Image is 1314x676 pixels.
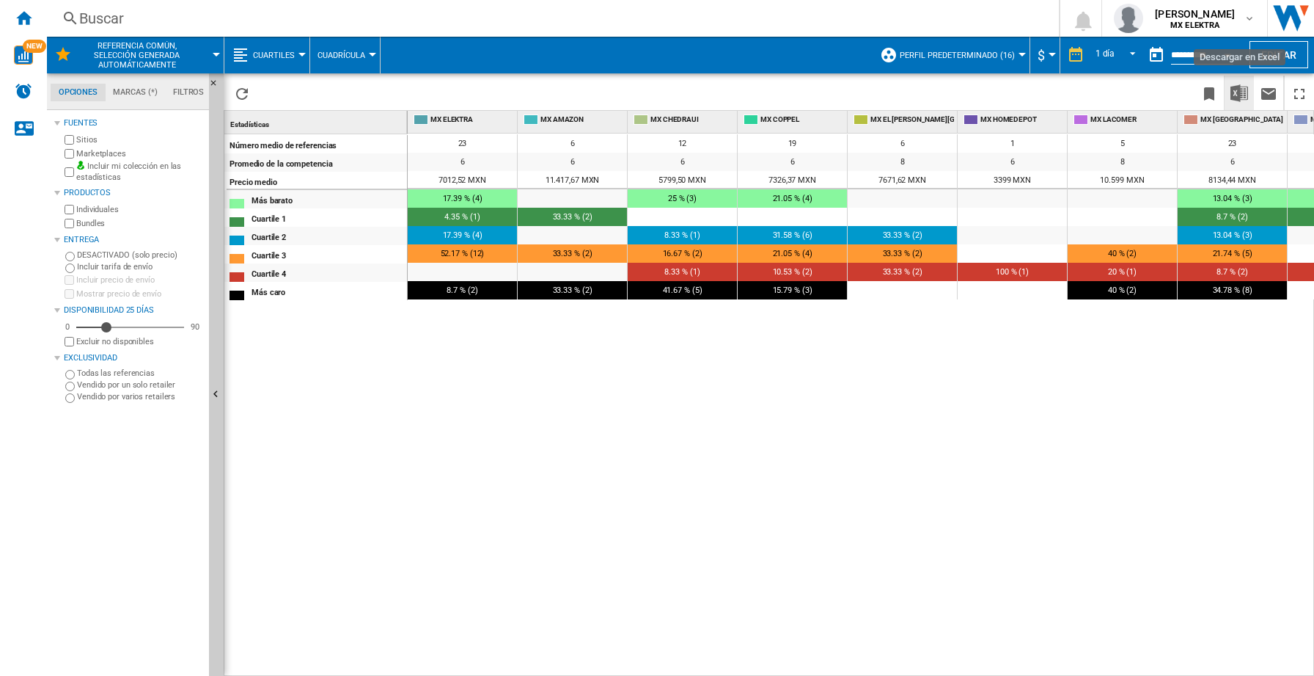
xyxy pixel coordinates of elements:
[1200,115,1284,125] span: MX [GEOGRAPHIC_DATA]
[1249,41,1308,68] button: Editar
[77,379,203,390] label: Vendido por un solo retailer
[900,37,1022,73] button: Perfil predeterminado (16)
[768,175,816,185] span: 7326,37 MXN
[1194,76,1224,110] button: Marcar este reporte
[252,247,406,262] div: Cuartile 3
[996,267,1029,277] span: 100 % (1)
[678,139,687,148] span: 12
[77,261,203,272] label: Incluir tarifa de envío
[773,267,812,277] span: 10.53 % (2)
[570,139,575,148] span: 6
[631,111,737,129] div: MX CHEDRAUI
[1120,157,1125,167] span: 8
[76,161,203,183] label: Incluir mi colección en las estadísticas
[227,111,407,134] div: Sort None
[411,111,517,129] div: MX ELEKTRA
[232,37,302,73] div: Cuartiles
[1090,115,1174,125] span: MX LACOMER
[230,120,269,128] span: Estadísticas
[664,230,700,240] span: 8.33 % (1)
[77,250,203,261] label: DESACTIVADO (solo precio)
[851,111,957,129] div: MX EL [PERSON_NAME][GEOGRAPHIC_DATA][PERSON_NAME]
[870,115,954,125] span: MX EL [PERSON_NAME][GEOGRAPHIC_DATA][PERSON_NAME]
[570,157,575,167] span: 6
[1030,37,1060,73] md-menu: Currency
[65,337,74,346] input: Mostrar precio de envío
[65,370,75,379] input: Todas las referencias
[790,157,795,167] span: 6
[1108,249,1137,258] span: 40 % (2)
[1254,76,1283,110] button: Enviar este reporte por correo electrónico
[65,289,74,299] input: Mostrar precio de envío
[76,218,203,229] label: Bundles
[1108,267,1137,277] span: 20 % (1)
[1038,48,1045,63] span: $
[76,204,203,215] label: Individuales
[900,51,1015,60] span: Perfil predeterminado (16)
[553,249,592,258] span: 33.33 % (2)
[77,391,203,402] label: Vendido por varios retailers
[209,73,227,100] button: Ocultar
[1181,111,1287,129] div: MX [GEOGRAPHIC_DATA]
[553,212,592,222] span: 33.33 % (2)
[77,368,203,379] label: Todas las referencias
[900,157,905,167] span: 8
[252,265,406,280] div: Cuartile 4
[883,267,922,277] span: 33.33 % (2)
[961,111,1067,129] div: MX HOMEDEPOT
[51,84,106,101] md-tab-item: Opciones
[1120,139,1125,148] span: 5
[878,175,926,185] span: 7671,62 MXN
[883,249,922,258] span: 33.33 % (2)
[230,155,406,170] div: Promedio de la competencia
[76,161,85,170] img: mysite-bg-18x18.png
[1092,43,1142,68] md-select: REPORTS.WIZARD.STEPS.REPORT.STEPS.REPORT_OPTIONS.PERIOD: 1 día
[1213,249,1252,258] span: 21.74 % (5)
[980,115,1064,125] span: MX HOMEDEPOT
[1010,157,1015,167] span: 6
[741,111,847,129] div: MX COPPEL
[15,82,32,100] img: alerts-logo.svg
[994,175,1031,185] span: 3399 MXN
[76,320,184,335] md-slider: Disponibilidad
[1038,37,1052,73] button: $
[65,149,74,159] input: Marketplaces
[65,163,74,181] input: Incluir mi colección en las estadísticas
[106,84,166,101] md-tab-item: Marcas (*)
[65,382,75,391] input: Vendido por un solo retailer
[430,115,514,125] span: MX ELEKTRA
[444,212,480,222] span: 4.35 % (1)
[65,252,75,261] input: DESACTIVADO (solo precio)
[76,148,203,159] label: Marketplaces
[65,275,74,285] input: Incluir precio de envío
[883,230,922,240] span: 33.33 % (2)
[553,286,592,295] span: 33.33 % (2)
[668,194,697,203] span: 25 % (3)
[1285,76,1314,110] button: Maximizar
[1213,230,1252,240] span: 13.04 % (3)
[1155,7,1235,21] span: [PERSON_NAME]
[65,219,74,228] input: Bundles
[1225,76,1254,110] button: Descargar en Excel
[76,134,203,145] label: Sitios
[1213,194,1252,203] span: 13.04 % (3)
[79,8,1021,29] div: Buscar
[230,137,406,152] div: Número medio de referencias
[1230,84,1248,102] img: excel-24x24.png
[54,37,216,73] div: Referencia común, selección generada automáticamente
[773,194,812,203] span: 21.05 % (4)
[1216,212,1247,222] span: 8.7 % (2)
[438,175,486,185] span: 7012,52 MXN
[253,51,295,60] span: Cuartiles
[1213,286,1252,295] span: 34.78 % (8)
[546,175,600,185] span: 11.417,67 MXN
[64,187,203,199] div: Productos
[880,37,1022,73] div: Perfil predeterminado (16)
[1010,139,1015,148] span: 1
[773,286,812,295] span: 15.79 % (3)
[64,234,203,246] div: Entrega
[64,352,203,364] div: Exclusividad
[252,210,406,225] div: Cuartile 1
[1228,139,1237,148] span: 23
